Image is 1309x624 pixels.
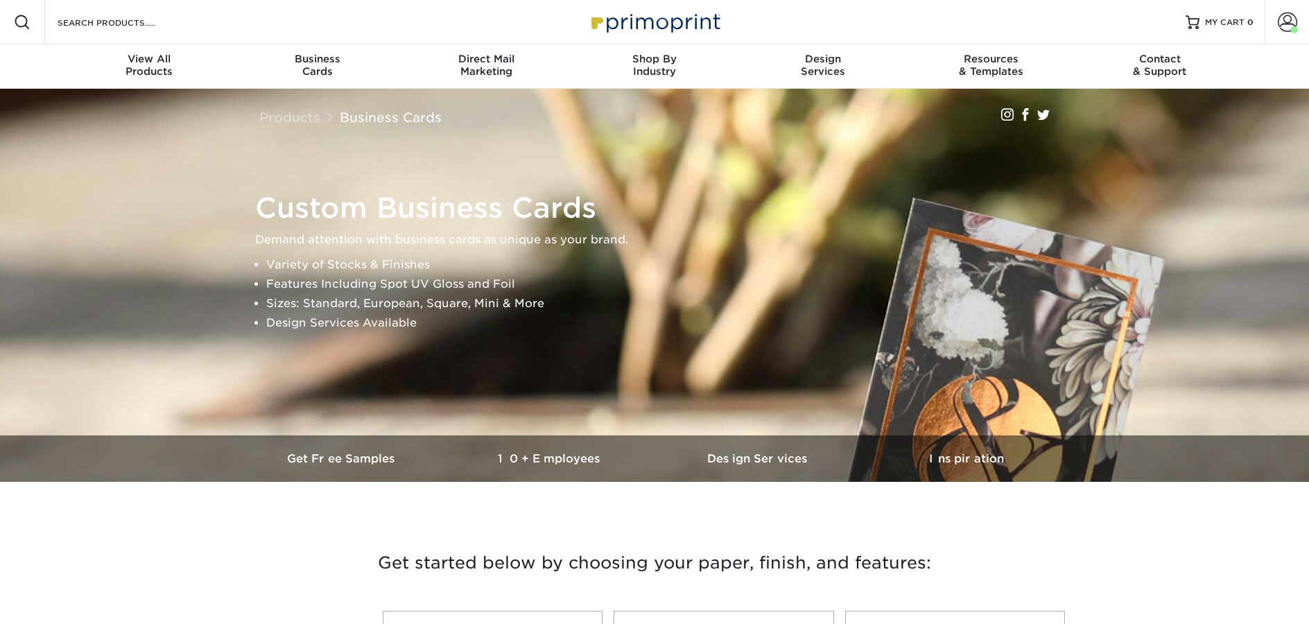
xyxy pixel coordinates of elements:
[738,53,907,78] div: Services
[862,452,1070,465] h3: Inspiration
[1075,53,1244,78] div: & Support
[239,452,447,465] h3: Get Free Samples
[402,44,571,89] a: Direct MailMarketing
[571,44,739,89] a: Shop ByIndustry
[234,53,402,65] span: Business
[234,53,402,78] div: Cards
[56,14,191,31] input: SEARCH PRODUCTS.....
[1247,17,1254,27] span: 0
[571,53,739,78] div: Industry
[1205,17,1245,28] span: MY CART
[259,110,320,125] a: Products
[239,435,447,482] a: Get Free Samples
[447,452,654,465] h3: 10+ Employees
[654,435,862,482] a: Design Services
[571,53,739,65] span: Shop By
[249,532,1060,594] h3: Get started below by choosing your paper, finish, and features:
[65,44,234,89] a: View AllProducts
[402,53,571,65] span: Direct Mail
[266,313,1066,333] li: Design Services Available
[234,44,402,89] a: BusinessCards
[402,53,571,78] div: Marketing
[266,294,1066,313] li: Sizes: Standard, European, Square, Mini & More
[585,7,724,37] img: Primoprint
[447,435,654,482] a: 10+ Employees
[1075,53,1244,65] span: Contact
[907,53,1075,78] div: & Templates
[266,255,1066,275] li: Variety of Stocks & Finishes
[340,110,442,125] a: Business Cards
[255,230,1066,250] p: Demand attention with business cards as unique as your brand.
[65,53,234,65] span: View All
[1075,44,1244,89] a: Contact& Support
[907,53,1075,65] span: Resources
[738,53,907,65] span: Design
[255,191,1066,225] h1: Custom Business Cards
[654,452,862,465] h3: Design Services
[65,53,234,78] div: Products
[907,44,1075,89] a: Resources& Templates
[266,275,1066,294] li: Features Including Spot UV Gloss and Foil
[738,44,907,89] a: DesignServices
[862,435,1070,482] a: Inspiration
